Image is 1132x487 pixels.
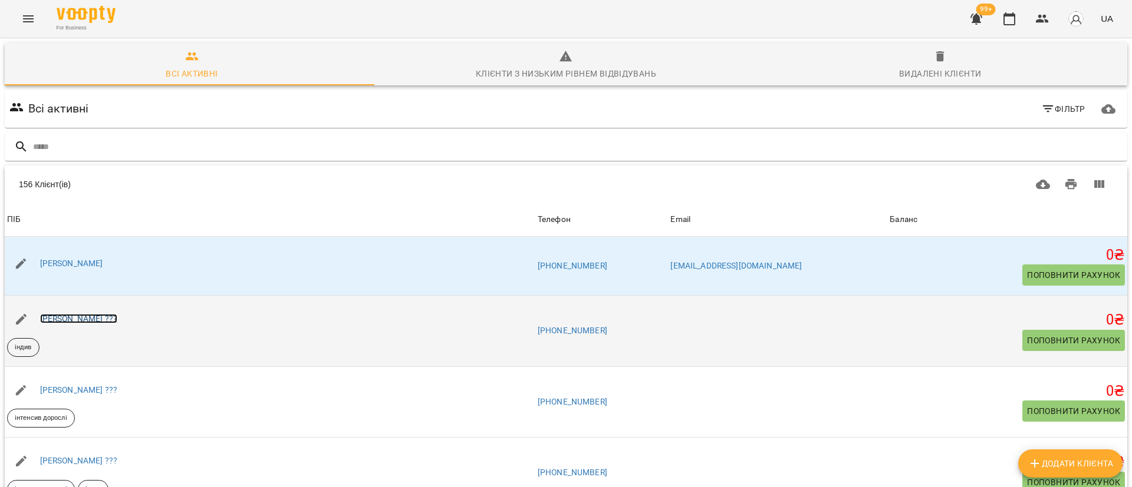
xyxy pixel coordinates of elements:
p: інтенсив дорослі [15,413,67,423]
h5: 0 ₴ [890,382,1125,400]
button: Додати клієнта [1018,449,1123,478]
div: Sort [890,213,917,227]
img: avatar_s.png [1068,11,1084,27]
a: [PHONE_NUMBER] [538,326,607,335]
span: Додати клієнта [1028,456,1113,471]
button: UA [1096,8,1118,29]
a: [PHONE_NUMBER] [538,397,607,406]
span: Поповнити рахунок [1027,268,1120,282]
button: Поповнити рахунок [1022,264,1125,286]
a: [PERSON_NAME] ??? [40,314,118,323]
div: індив [7,338,40,357]
span: Поповнити рахунок [1027,404,1120,418]
button: Завантажити CSV [1029,170,1057,198]
div: Sort [670,213,690,227]
span: ПІБ [7,213,533,227]
button: Друк [1057,170,1085,198]
button: Поповнити рахунок [1022,400,1125,422]
div: Всі активні [166,67,218,81]
img: Voopty Logo [57,6,116,23]
span: UA [1101,12,1113,25]
div: Email [670,213,690,227]
span: 99+ [976,4,996,15]
a: [EMAIL_ADDRESS][DOMAIN_NAME] [670,261,802,270]
h5: 0 ₴ [890,246,1125,264]
span: For Business [57,24,116,32]
div: Клієнти з низьким рівнем відвідувань [476,67,656,81]
div: ПІБ [7,213,21,227]
div: Видалені клієнти [899,67,981,81]
h5: 0 ₴ [890,311,1125,329]
span: Телефон [538,213,666,227]
span: Email [670,213,885,227]
div: інтенсив дорослі [7,409,75,428]
span: Поповнити рахунок [1027,333,1120,347]
span: Фільтр [1041,102,1085,116]
div: Телефон [538,213,571,227]
a: [PHONE_NUMBER] [538,261,607,270]
h6: Всі активні [28,100,89,118]
div: Table Toolbar [5,165,1127,203]
p: індив [15,343,32,353]
button: Поповнити рахунок [1022,330,1125,351]
div: 156 Клієнт(ів) [19,178,550,190]
a: [PERSON_NAME] ??? [40,456,118,465]
div: Sort [7,213,21,227]
button: Menu [14,5,42,33]
h5: 0 ₴ [890,453,1125,471]
a: [PERSON_NAME] ??? [40,385,118,395]
span: Баланс [890,213,1125,227]
div: Баланс [890,213,917,227]
a: [PHONE_NUMBER] [538,468,607,477]
a: [PERSON_NAME] [40,259,103,268]
button: Вигляд колонок [1085,170,1113,198]
button: Фільтр [1036,98,1090,120]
